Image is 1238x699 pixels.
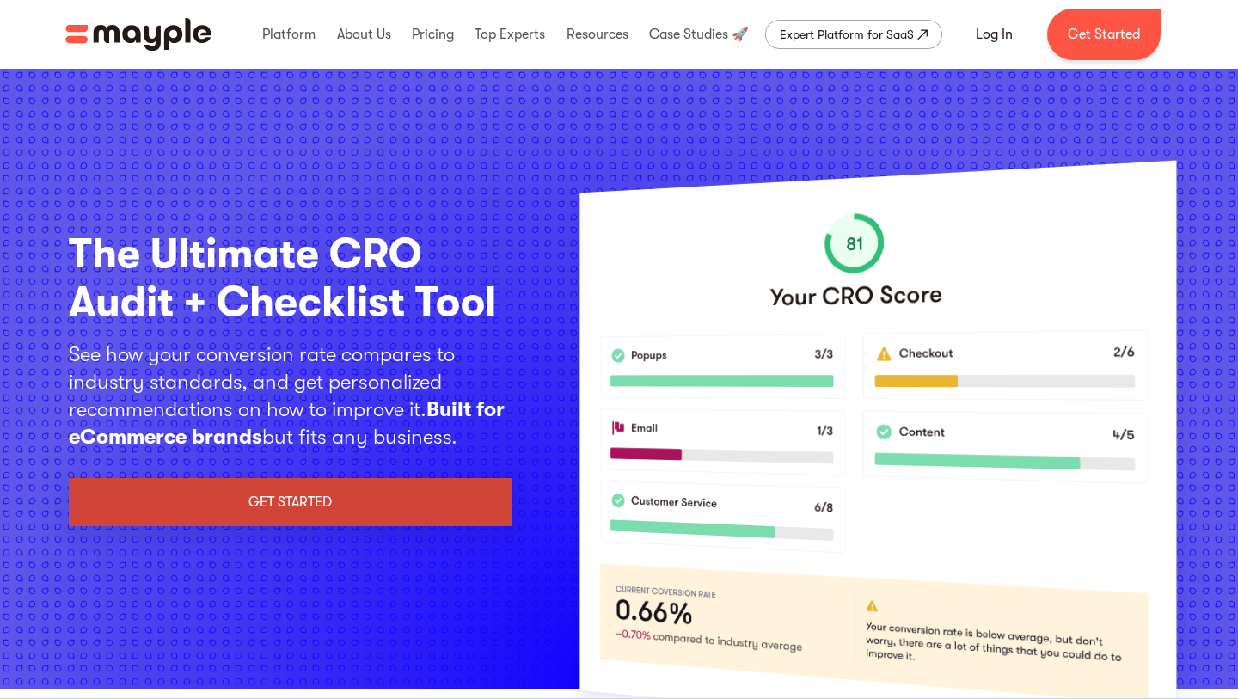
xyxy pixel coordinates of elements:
[65,18,211,51] a: home
[258,7,320,62] div: Platform
[69,340,512,451] div: See how your conversion rate compares to industry standards, and get personalized recommendations...
[65,18,211,51] img: Mayple logo
[955,14,1033,55] a: Log In
[69,478,512,526] a: get started
[470,7,549,62] div: Top Experts
[69,230,512,327] h1: The Ultimate CRO Audit + Checklist Tool
[562,7,633,62] div: Resources
[333,7,395,62] div: About Us
[1047,9,1161,60] a: Get Started
[408,7,458,62] div: Pricing
[780,24,914,45] div: Expert Platform for SaaS
[765,20,942,49] a: Expert Platform for SaaS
